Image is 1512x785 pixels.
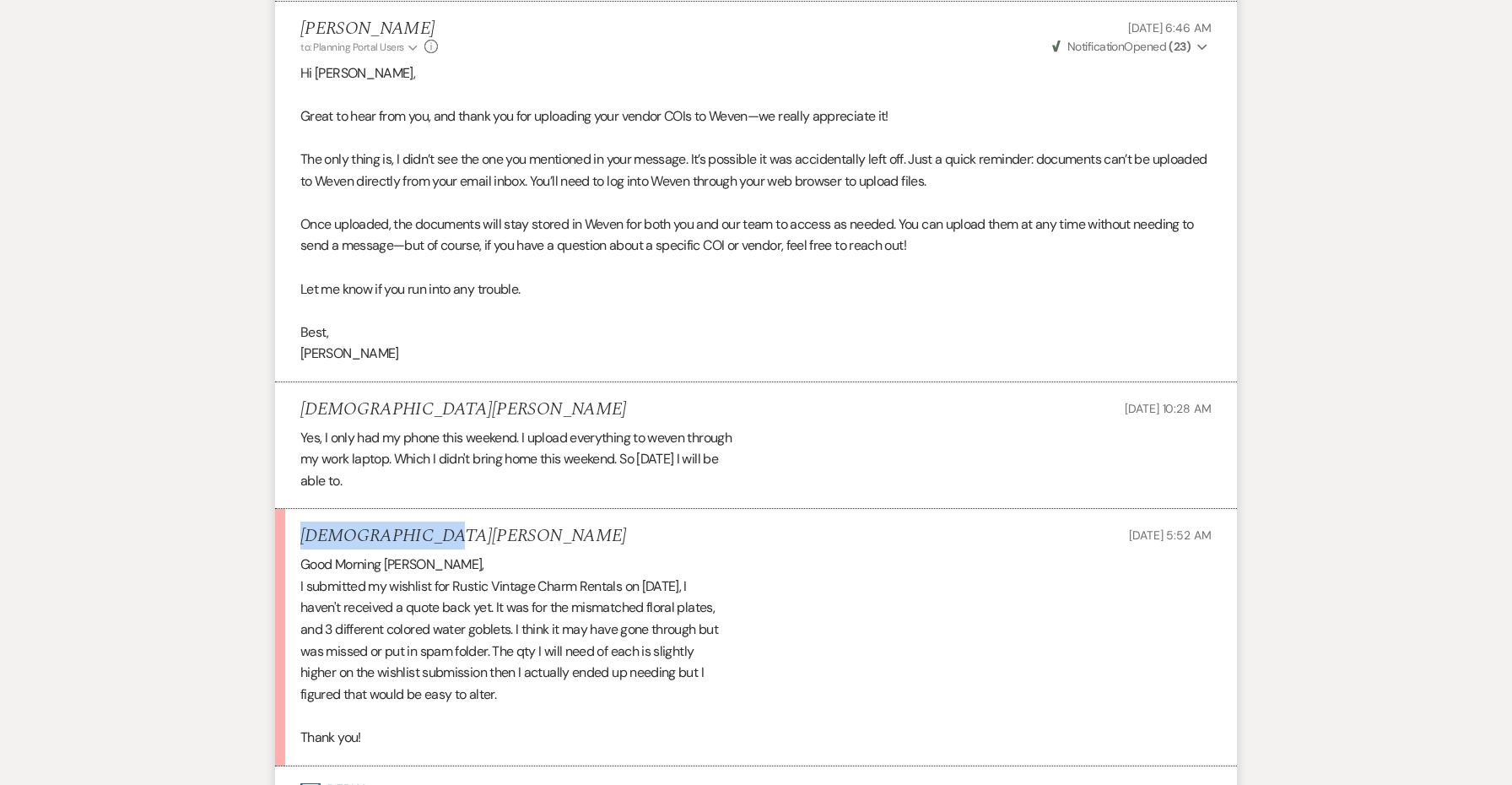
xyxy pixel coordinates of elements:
span: [DATE] 10:28 AM [1125,401,1212,416]
p: Let me know if you run into any trouble. [300,279,1212,300]
p: Great to hear from you, and thank you for uploading your vendor COIs to Weven—we really appreciat... [300,106,1212,127]
span: to: Planning Portal Users [300,41,404,54]
h5: [PERSON_NAME] [300,19,438,40]
p: Hi [PERSON_NAME], [300,62,1212,84]
button: NotificationOpened (23) [1050,38,1212,56]
span: Best, [300,323,329,341]
h5: [DEMOGRAPHIC_DATA][PERSON_NAME] [300,399,627,420]
div: Yes, I only had my phone this weekend. I upload everything to weven through my work laptop. Which... [300,427,1212,492]
button: to: Planning Portal Users [300,40,420,55]
span: Opened [1052,39,1191,54]
p: Once uploaded, the documents will stay stored in Weven for both you and our team to access as nee... [300,214,1212,257]
strong: ( 23 ) [1169,39,1191,54]
span: Notification [1067,39,1124,54]
p: The only thing is, I didn’t see the one you mentioned in your message. It’s possible it was accid... [300,149,1212,192]
span: [DATE] 6:46 AM [1128,20,1212,35]
span: [DATE] 5:52 AM [1129,528,1212,543]
div: Good Morning [PERSON_NAME], I submitted my wishlist for Rustic Vintage Charm Rentals on [DATE], I... [300,554,1212,748]
span: [PERSON_NAME] [300,344,399,362]
h5: [DEMOGRAPHIC_DATA][PERSON_NAME] [300,526,627,547]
